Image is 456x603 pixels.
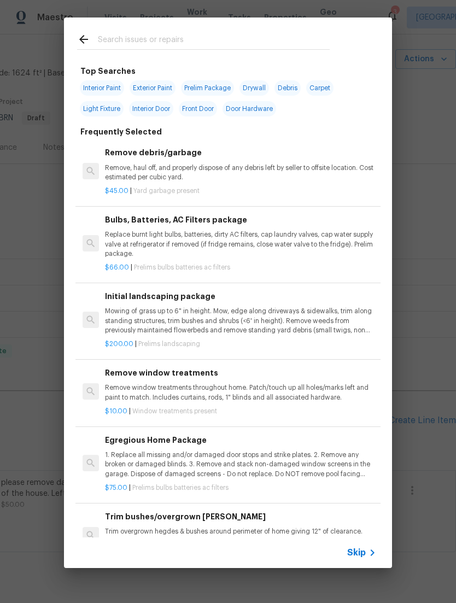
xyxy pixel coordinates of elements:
span: Interior Paint [80,80,124,96]
h6: Top Searches [80,65,136,77]
p: | [105,483,376,493]
span: Exterior Paint [130,80,176,96]
p: | [105,186,376,196]
span: Skip [347,547,366,558]
span: $75.00 [105,484,127,491]
h6: Remove debris/garbage [105,147,376,159]
span: $10.00 [105,408,127,414]
p: | [105,339,376,349]
h6: Trim bushes/overgrown [PERSON_NAME] [105,511,376,523]
span: Window treatments present [132,408,217,414]
p: | [105,407,376,416]
h6: Egregious Home Package [105,434,376,446]
span: Yard garbage present [133,188,200,194]
span: Debris [274,80,301,96]
span: Front Door [179,101,217,116]
span: Carpet [306,80,334,96]
p: Replace burnt light bulbs, batteries, dirty AC filters, cap laundry valves, cap water supply valv... [105,230,376,258]
span: Prelims bulbs batteries ac filters [132,484,229,491]
span: Prelim Package [181,80,234,96]
span: Interior Door [129,101,173,116]
p: Remove, haul off, and properly dispose of any debris left by seller to offsite location. Cost est... [105,163,376,182]
span: Prelims bulbs batteries ac filters [134,264,230,271]
input: Search issues or repairs [98,33,330,49]
h6: Remove window treatments [105,367,376,379]
span: Drywall [239,80,269,96]
span: $45.00 [105,188,128,194]
span: $200.00 [105,341,133,347]
span: $66.00 [105,264,129,271]
p: Mowing of grass up to 6" in height. Mow, edge along driveways & sidewalks, trim along standing st... [105,307,376,335]
p: Remove window treatments throughout home. Patch/touch up all holes/marks left and paint to match.... [105,383,376,402]
p: 1. Replace all missing and/or damaged door stops and strike plates. 2. Remove any broken or damag... [105,450,376,478]
p: | [105,263,376,272]
p: Trim overgrown hegdes & bushes around perimeter of home giving 12" of clearance. Properly dispose... [105,527,376,546]
h6: Frequently Selected [80,126,162,138]
h6: Bulbs, Batteries, AC Filters package [105,214,376,226]
span: Prelims landscaping [138,341,200,347]
span: Light Fixture [80,101,124,116]
h6: Initial landscaping package [105,290,376,302]
span: Door Hardware [223,101,276,116]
